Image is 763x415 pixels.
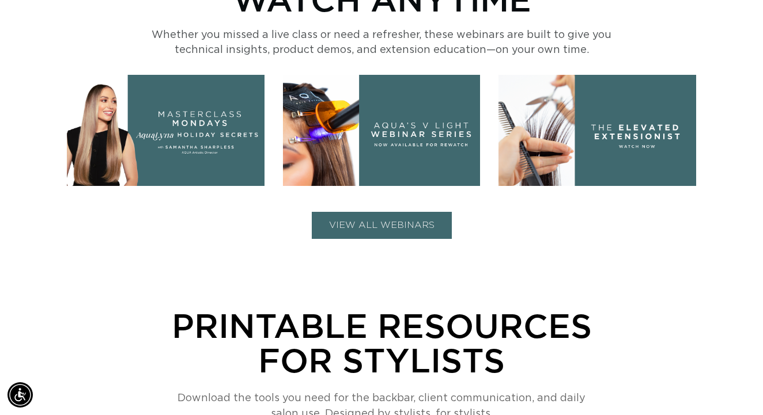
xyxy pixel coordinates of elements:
p: Printable Resources For Stylists [67,308,696,377]
div: Accessibility Menu [7,382,33,408]
iframe: Chat Widget [705,360,763,415]
button: VIEW ALL WEBINARS [312,212,452,239]
p: Whether you missed a live class or need a refresher, these webinars are built to give you technic... [151,28,612,58]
